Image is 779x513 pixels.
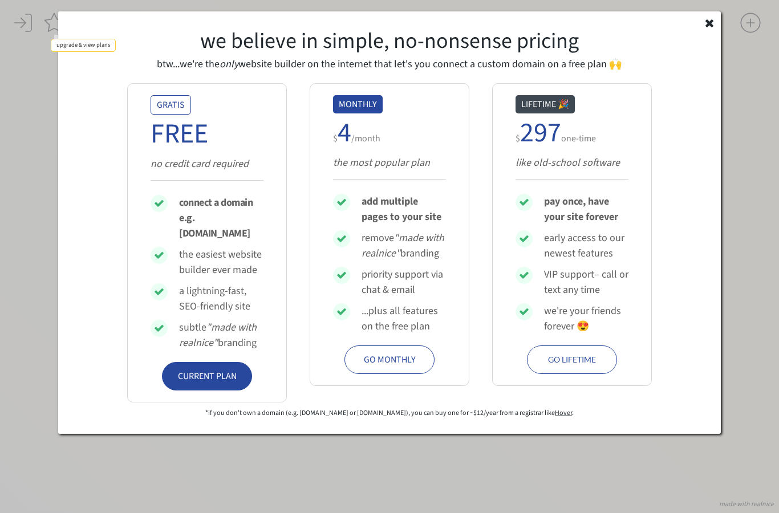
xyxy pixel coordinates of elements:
div: LIFETIME 🎉 [516,95,575,113]
div: btw...we're the website builder on the internet that let's you connect a custom domain on a free ... [113,58,666,71]
div: a lightning-fast, SEO-friendly site [179,283,263,314]
div: GO LIFETIME [539,353,605,365]
font: $ [516,132,520,145]
div: CURRENT PLAN [174,369,240,383]
div: GO MONTHLY [356,353,423,367]
div: the most popular plan [333,155,446,170]
div: MONTHLY [333,95,383,113]
strong: connect a domain e.g. [DOMAIN_NAME] [179,196,255,241]
font: one-time [561,132,596,145]
strong: pay once, have your site forever [544,194,618,224]
div: ...plus all features on the free plan [362,303,446,334]
div: early access to our newest features [544,230,628,261]
font: FREE [151,115,208,153]
div: VIP support– call or text any time [544,267,628,298]
em: "made with realnice" [179,320,259,350]
font: 4 [338,113,351,152]
font: /month [351,132,380,145]
div: *if you don't own a domain (e.g. [DOMAIN_NAME] or [DOMAIN_NAME]), you can buy one for ~$12/year f... [113,409,666,417]
div: GRATIS [151,95,191,115]
em: "made with realnice" [362,231,447,260]
div: we're your friends forever 😍 [544,303,628,334]
div: add multiple pages to your site [362,194,446,225]
div: priority support via chat & email [362,267,446,298]
a: Hover [555,408,572,418]
div: no credit card required [151,156,263,172]
div: like old-school software [516,155,628,170]
em: only [220,57,238,71]
font: 297 [520,113,561,152]
div: upgrade & view plans [51,39,115,51]
div: we believe in simple, no-nonsense pricing [113,28,666,55]
font: $ [333,132,338,145]
div: subtle branding [179,320,263,351]
div: the easiest website builder ever made [179,247,263,278]
div: remove branding [362,230,446,261]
